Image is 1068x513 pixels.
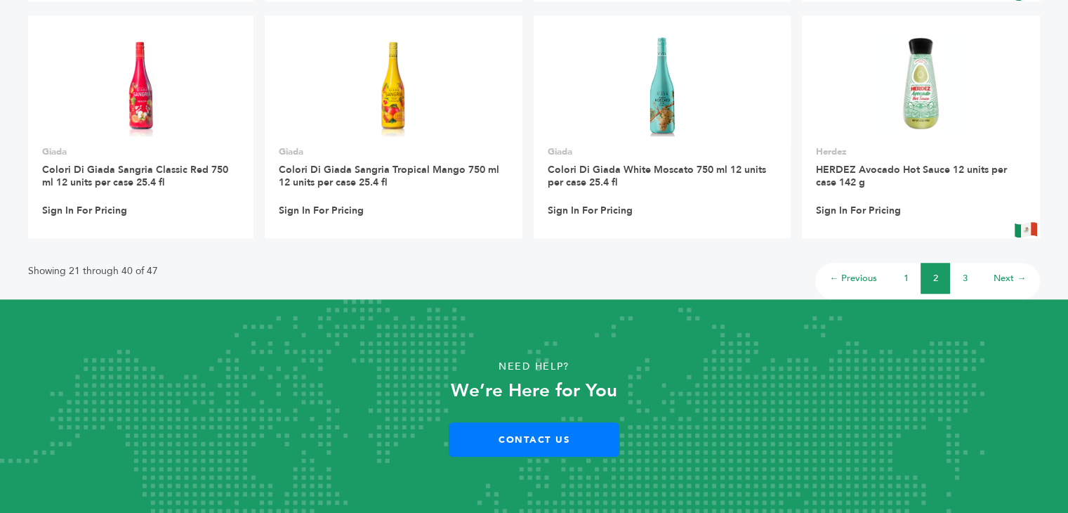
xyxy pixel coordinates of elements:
img: HERDEZ Avocado Hot Sauce 12 units per case 142 g [870,34,972,136]
img: Colori Di Giada Sangria Classic Red 750 ml 12 units per case 25.4 fl [105,34,177,136]
p: Giada [548,145,777,158]
a: Sign In For Pricing [548,204,633,217]
a: Sign In For Pricing [42,204,127,217]
a: Next → [994,272,1026,285]
p: Giada [279,145,508,158]
img: Colori Di Giada Sangria Tropical Mango 750 ml 12 units per case 25.4 fl [357,34,429,136]
a: HERDEZ Avocado Hot Sauce 12 units per case 142 g [816,163,1007,189]
p: Herdez [816,145,1026,158]
p: Giada [42,145,239,158]
a: ← Previous [829,272,877,285]
a: Sign In For Pricing [816,204,901,217]
a: 2 [933,272,938,285]
a: 1 [904,272,909,285]
strong: We’re Here for You [451,378,617,403]
a: Colori Di Giada Sangria Classic Red 750 ml 12 units per case 25.4 fl [42,163,228,189]
a: Contact Us [449,422,619,457]
p: Need Help? [53,356,1015,377]
p: Showing 21 through 40 of 47 [28,263,158,280]
a: 3 [963,272,968,285]
a: Colori Di Giada White Moscato 750 ml 12 units per case 25.4 fl [548,163,766,189]
a: Sign In For Pricing [279,204,364,217]
a: Colori Di Giada Sangria Tropical Mango 750 ml 12 units per case 25.4 fl [279,163,499,189]
img: Colori Di Giada White Moscato 750 ml 12 units per case 25.4 fl [645,34,679,136]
